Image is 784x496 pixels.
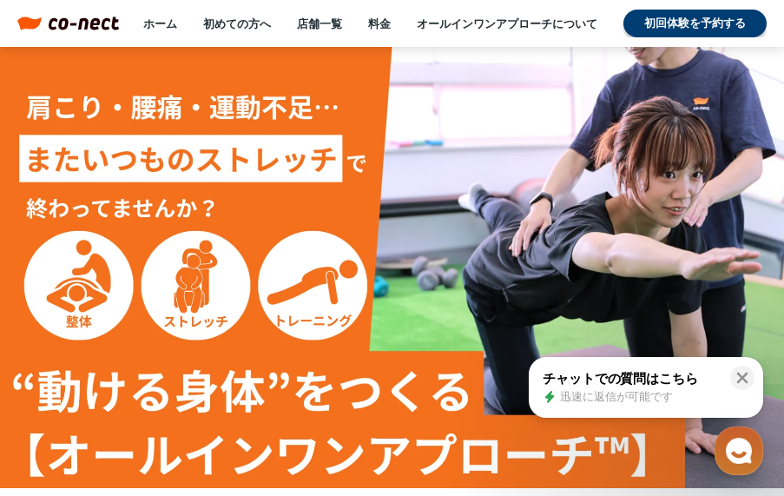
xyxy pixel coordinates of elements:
a: オールインワンアプローチについて [417,16,597,31]
a: ホーム [143,16,177,31]
a: 店舗一覧 [297,16,342,31]
a: 初めての方へ [203,16,271,31]
a: 料金 [368,16,391,31]
a: 初回体験を予約する [623,10,767,37]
